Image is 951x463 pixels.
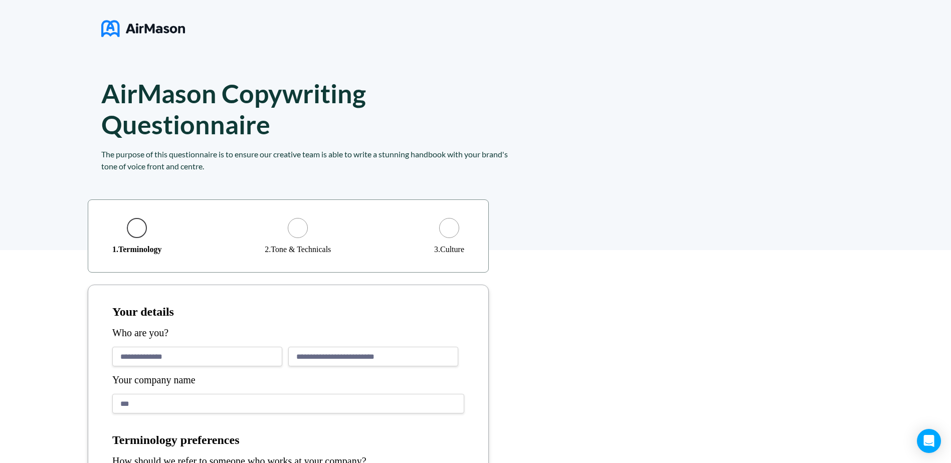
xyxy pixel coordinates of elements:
[101,148,512,172] div: The purpose of this questionnaire is to ensure our creative team is able to write a stunning hand...
[112,327,464,339] div: Who are you?
[434,245,464,254] div: 3 . Culture
[101,78,395,140] h1: AirMason Copywriting Questionnaire
[112,305,464,319] h1: Your details
[101,16,185,41] img: logo
[265,245,331,254] div: 2 . Tone & Technicals
[917,429,941,453] div: Open Intercom Messenger
[112,433,464,447] h1: Terminology preferences
[112,245,162,254] div: 1 . Terminology
[112,374,464,386] div: Your company name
